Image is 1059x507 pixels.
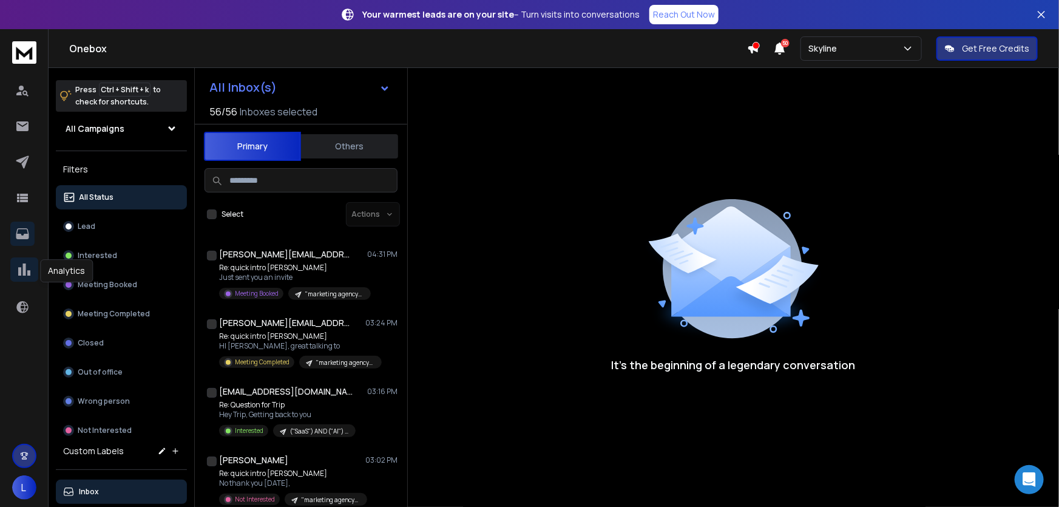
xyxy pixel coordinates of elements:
[12,475,36,500] button: L
[69,41,747,56] h1: Onebox
[12,41,36,64] img: logo
[649,5,719,24] a: Reach Out Now
[362,9,514,20] strong: Your warmest leads are on your site
[56,360,187,384] button: Out of office
[962,43,1029,55] p: Get Free Credits
[219,386,353,398] h1: [EMAIL_ADDRESS][DOMAIN_NAME]
[78,426,132,435] p: Not Interested
[316,358,374,367] p: "marketing agency" | 11-500 | US ONLY | CXO/Owner/Partner
[302,495,360,505] p: "marketing agency" | 11-500 | US ONLY | CXO/Owner/Partner
[56,331,187,355] button: Closed
[78,280,137,290] p: Meeting Booked
[219,332,365,341] p: Re: quick intro [PERSON_NAME]
[79,487,99,497] p: Inbox
[808,43,842,55] p: Skyline
[222,209,243,219] label: Select
[219,478,365,488] p: No thank you [DATE],
[290,427,348,436] p: ("SaaS") AND ("AI") | [GEOGRAPHIC_DATA]/CA | 500-5000 | BizDev/Mar | Owner/CXO/VP | 1+ yrs | Post...
[367,250,398,259] p: 04:31 PM
[240,104,317,119] h3: Inboxes selected
[209,104,237,119] span: 56 / 56
[56,161,187,178] h3: Filters
[612,356,856,373] p: It’s the beginning of a legendary conversation
[78,396,130,406] p: Wrong person
[219,410,356,420] p: Hey Trip, Getting back to you
[40,259,93,282] div: Analytics
[367,387,398,396] p: 03:16 PM
[56,273,187,297] button: Meeting Booked
[200,75,400,100] button: All Inbox(s)
[204,132,301,161] button: Primary
[235,426,263,435] p: Interested
[219,454,288,466] h1: [PERSON_NAME]
[301,133,398,160] button: Others
[365,455,398,465] p: 03:02 PM
[78,367,123,377] p: Out of office
[219,400,356,410] p: Re: Question for Trip
[219,341,365,351] p: HI [PERSON_NAME], great talking to
[78,338,104,348] p: Closed
[56,389,187,413] button: Wrong person
[56,185,187,209] button: All Status
[305,290,364,299] p: "marketing agency" | 11-500 | US ONLY | CXO/Owner/Partner
[209,81,277,94] h1: All Inbox(s)
[235,358,289,367] p: Meeting Completed
[781,39,790,47] span: 50
[653,9,715,21] p: Reach Out Now
[1015,465,1044,494] div: Open Intercom Messenger
[219,248,353,260] h1: [PERSON_NAME][EMAIL_ADDRESS][DOMAIN_NAME]
[75,84,161,108] p: Press to check for shortcuts.
[63,445,124,457] h3: Custom Labels
[56,480,187,504] button: Inbox
[219,273,365,282] p: Just sent you an invite
[235,289,279,298] p: Meeting Booked
[79,192,113,202] p: All Status
[235,495,275,504] p: Not Interested
[99,83,151,97] span: Ctrl + Shift + k
[56,214,187,239] button: Lead
[219,317,353,329] h1: [PERSON_NAME][EMAIL_ADDRESS][DOMAIN_NAME]
[78,222,95,231] p: Lead
[66,123,124,135] h1: All Campaigns
[56,117,187,141] button: All Campaigns
[219,263,365,273] p: Re: quick intro [PERSON_NAME]
[362,9,640,21] p: – Turn visits into conversations
[936,36,1038,61] button: Get Free Credits
[78,251,117,260] p: Interested
[56,302,187,326] button: Meeting Completed
[365,318,398,328] p: 03:24 PM
[56,243,187,268] button: Interested
[219,469,365,478] p: Re: quick intro [PERSON_NAME]
[78,309,150,319] p: Meeting Completed
[56,418,187,443] button: Not Interested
